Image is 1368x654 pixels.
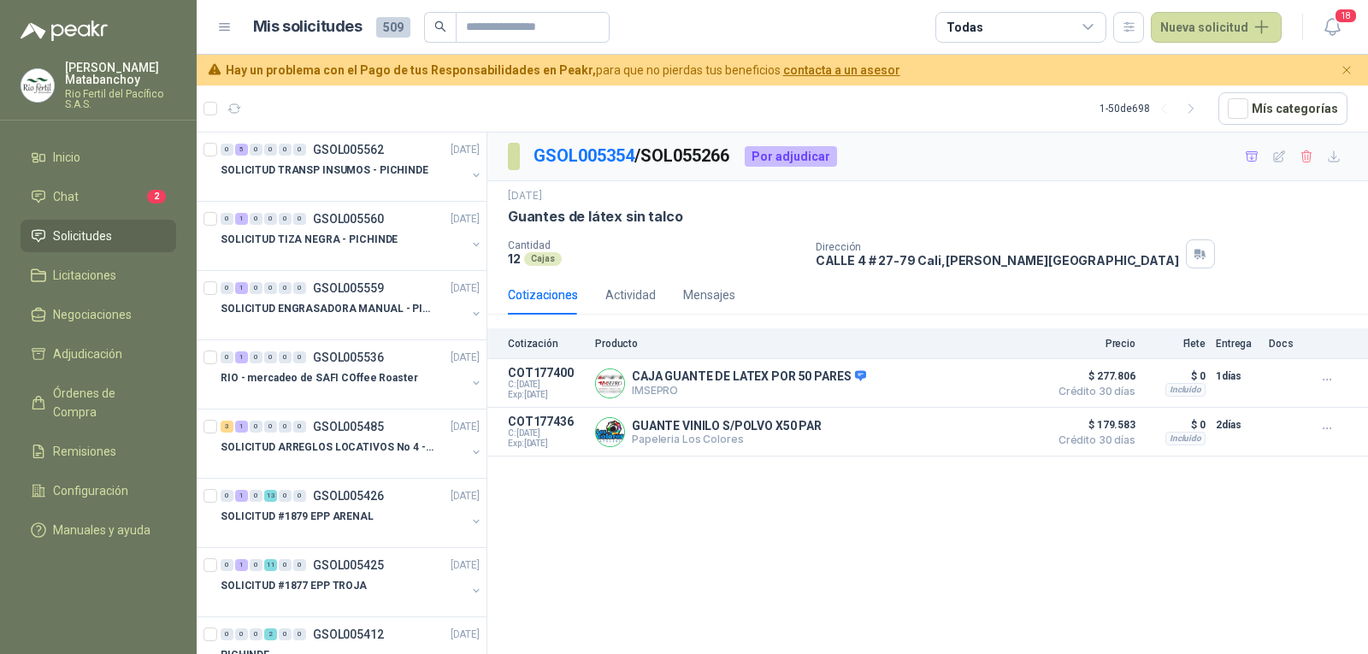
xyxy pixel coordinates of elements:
[250,628,262,640] div: 0
[605,286,656,304] div: Actividad
[221,282,233,294] div: 0
[632,433,822,445] p: Papeleria Los Colores
[508,208,682,226] p: Guantes de látex sin talco
[946,18,982,37] div: Todas
[53,148,80,167] span: Inicio
[264,144,277,156] div: 0
[250,282,262,294] div: 0
[1050,415,1135,435] span: $ 179.583
[508,380,585,390] span: C: [DATE]
[1165,383,1206,397] div: Incluido
[221,628,233,640] div: 0
[1146,366,1206,386] p: $ 0
[451,280,480,297] p: [DATE]
[508,338,585,350] p: Cotización
[313,144,384,156] p: GSOL005562
[221,301,433,317] p: SOLICITUD ENGRASADORA MANUAL - PICHINDE
[293,490,306,502] div: 0
[313,490,384,502] p: GSOL005426
[21,338,176,370] a: Adjudicación
[221,555,483,610] a: 0 1 0 11 0 0 GSOL005425[DATE] SOLICITUD #1877 EPP TROJA
[279,421,292,433] div: 0
[293,213,306,225] div: 0
[596,369,624,398] img: Company Logo
[313,421,384,433] p: GSOL005485
[508,415,585,428] p: COT177436
[376,17,410,38] span: 509
[221,559,233,571] div: 0
[508,390,585,400] span: Exp: [DATE]
[293,144,306,156] div: 0
[221,486,483,540] a: 0 1 0 13 0 0 GSOL005426[DATE] SOLICITUD #1879 EPP ARENAL
[745,146,837,167] div: Por adjudicar
[1317,12,1347,43] button: 18
[235,628,248,640] div: 0
[451,142,480,158] p: [DATE]
[632,384,866,397] p: IMSEPRO
[250,144,262,156] div: 0
[293,559,306,571] div: 0
[508,251,521,266] p: 12
[221,439,433,456] p: SOLICITUD ARREGLOS LOCATIVOS No 4 - PICHINDE
[21,141,176,174] a: Inicio
[221,162,428,179] p: SOLICITUD TRANSP INSUMOS - PICHINDE
[221,421,233,433] div: 3
[221,213,233,225] div: 0
[235,213,248,225] div: 1
[250,421,262,433] div: 0
[253,15,363,39] h1: Mis solicitudes
[1336,60,1358,81] button: Cerrar
[1050,435,1135,445] span: Crédito 30 días
[595,338,1040,350] p: Producto
[53,442,116,461] span: Remisiones
[221,370,418,386] p: RIO - mercadeo de SAFI COffee Roaster
[1100,95,1205,122] div: 1 - 50 de 698
[279,559,292,571] div: 0
[221,347,483,402] a: 0 1 0 0 0 0 GSOL005536[DATE] RIO - mercadeo de SAFI COffee Roaster
[1269,338,1303,350] p: Docs
[1146,338,1206,350] p: Flete
[226,63,596,77] b: Hay un problema con el Pago de tus Responsabilidades en Peakr,
[221,144,233,156] div: 0
[1050,338,1135,350] p: Precio
[1334,8,1358,24] span: 18
[221,278,483,333] a: 0 1 0 0 0 0 GSOL005559[DATE] SOLICITUD ENGRASADORA MANUAL - PICHINDE
[147,190,166,203] span: 2
[250,490,262,502] div: 0
[313,213,384,225] p: GSOL005560
[21,21,108,41] img: Logo peakr
[279,628,292,640] div: 0
[264,282,277,294] div: 0
[1050,386,1135,397] span: Crédito 30 días
[632,369,866,385] p: CAJA GUANTE DE LATEX POR 50 PARES
[1151,12,1282,43] button: Nueva solicitud
[451,557,480,574] p: [DATE]
[221,416,483,471] a: 3 1 0 0 0 0 GSOL005485[DATE] SOLICITUD ARREGLOS LOCATIVOS No 4 - PICHINDE
[53,227,112,245] span: Solicitudes
[534,145,634,166] a: GSOL005354
[1165,432,1206,445] div: Incluido
[21,474,176,507] a: Configuración
[226,61,900,80] span: para que no pierdas tus beneficios
[264,351,277,363] div: 0
[21,514,176,546] a: Manuales y ayuda
[221,578,367,594] p: SOLICITUD #1877 EPP TROJA
[250,351,262,363] div: 0
[279,144,292,156] div: 0
[313,559,384,571] p: GSOL005425
[65,62,176,85] p: [PERSON_NAME] Matabanchoy
[293,421,306,433] div: 0
[451,488,480,504] p: [DATE]
[816,241,1179,253] p: Dirección
[264,490,277,502] div: 13
[1216,415,1259,435] p: 2 días
[508,366,585,380] p: COT177400
[279,351,292,363] div: 0
[235,490,248,502] div: 1
[508,239,802,251] p: Cantidad
[264,628,277,640] div: 2
[250,213,262,225] div: 0
[53,521,150,539] span: Manuales y ayuda
[221,490,233,502] div: 0
[1146,415,1206,435] p: $ 0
